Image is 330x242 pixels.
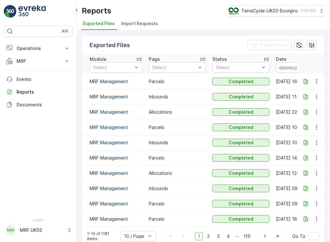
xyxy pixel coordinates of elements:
[212,169,270,177] button: Completed
[229,185,253,192] p: Completed
[149,94,206,100] p: Inbounds
[90,185,142,192] p: MRF Management
[212,139,270,146] button: Completed
[90,109,142,115] p: MRF Management
[212,56,227,62] p: Status
[149,109,206,115] p: Allocations
[229,201,253,207] p: Completed
[152,64,196,71] p: Select
[229,78,253,85] p: Completed
[93,64,133,71] p: Select
[212,124,270,131] button: Completed
[212,108,270,116] button: Completed
[224,232,233,240] span: 4
[149,56,160,62] p: Page
[292,233,306,239] span: Go To
[20,227,64,233] p: MRF.UK02
[204,232,213,240] span: 2
[214,232,223,240] span: 3
[300,8,316,13] p: ( +01:00 )
[17,89,70,95] p: Reports
[4,55,72,68] button: MRF
[4,224,72,237] button: MMMRF.UK02
[195,232,203,240] span: 1
[83,20,115,27] span: Exported Files
[149,155,206,161] p: Parcels
[90,155,142,161] p: MRF Management
[212,185,270,192] button: Completed
[90,170,142,176] p: MRF Management
[90,41,130,50] p: Exported Files
[121,20,158,27] span: Import Requests
[90,139,142,146] p: MRF Management
[17,76,70,82] p: Events
[276,56,286,62] p: Date
[247,40,292,50] button: Clear Filters
[229,124,253,131] p: Completed
[216,64,260,71] p: Select
[18,5,46,18] img: logo_light-DOdMpM7g.png
[17,102,70,108] p: Documents
[236,232,239,240] p: ...
[4,98,72,111] a: Documents
[229,216,253,222] p: Completed
[82,6,111,16] p: Reports
[17,45,60,52] p: Operations
[212,215,270,223] button: Completed
[4,5,17,18] img: logo
[229,139,253,146] p: Completed
[4,73,72,86] a: Events
[90,216,142,222] p: MRF Management
[212,78,270,85] button: Completed
[229,5,325,17] button: TerraCycle-UK02-Econpro(+01:00)
[149,185,206,192] p: Inbounds
[229,94,253,100] p: Completed
[229,109,253,115] p: Completed
[90,201,142,207] p: MRF Management
[149,124,206,131] p: Parcels
[17,58,60,64] p: MRF
[149,170,206,176] p: Allocations
[212,93,270,101] button: Completed
[4,218,72,222] span: v 1.52.1
[212,154,270,162] button: Completed
[229,7,239,14] img: terracycle_logo_wKaHoWT.png
[149,201,206,207] p: Parcels
[90,124,142,131] p: MRF Management
[4,86,72,98] a: Reports
[5,225,16,235] div: MM
[149,78,206,85] p: Parcels
[229,170,253,176] p: Completed
[87,231,115,241] p: 1-10 of 1181 items
[241,232,253,240] span: 119
[149,139,206,146] p: Inbounds
[276,62,320,73] input: dd/mm/yyyy
[90,56,107,62] p: Module
[241,8,298,14] p: TerraCycle-UK02-Econpro
[212,200,270,208] button: Completed
[260,42,288,48] p: Clear Filters
[90,94,142,100] p: MRF Management
[149,216,206,222] p: Parcels
[4,42,72,55] button: Operations
[90,78,142,85] p: MRF Management
[229,155,253,161] p: Completed
[62,29,68,34] p: ⌘B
